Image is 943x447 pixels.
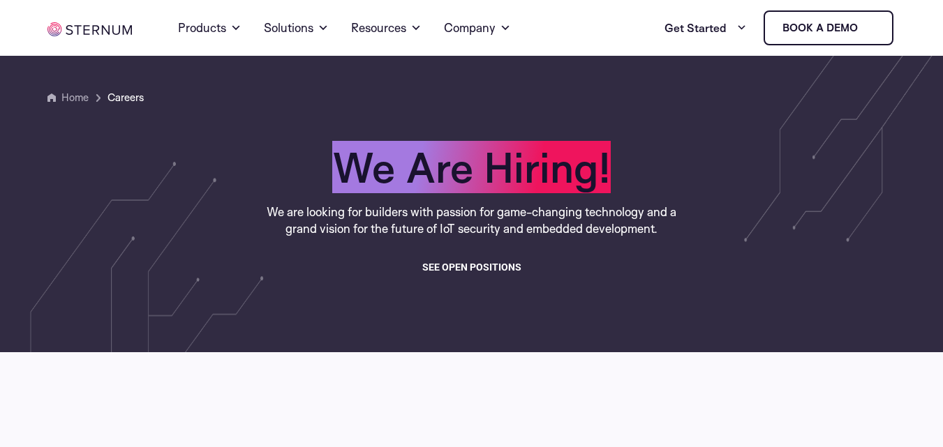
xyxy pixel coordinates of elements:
[47,22,133,36] img: sternum iot
[178,3,242,53] a: Products
[264,3,329,53] a: Solutions
[332,141,611,193] span: We Are Hiring!
[107,89,144,106] span: Careers
[444,3,511,53] a: Company
[764,10,893,45] a: Book a demo
[863,22,875,33] img: sternum iot
[262,204,681,237] p: We are looking for builders with passion for game-changing technology and a grand vision for the ...
[61,91,89,104] a: Home
[422,259,521,275] a: see open positions
[351,3,422,53] a: Resources
[664,14,747,42] a: Get Started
